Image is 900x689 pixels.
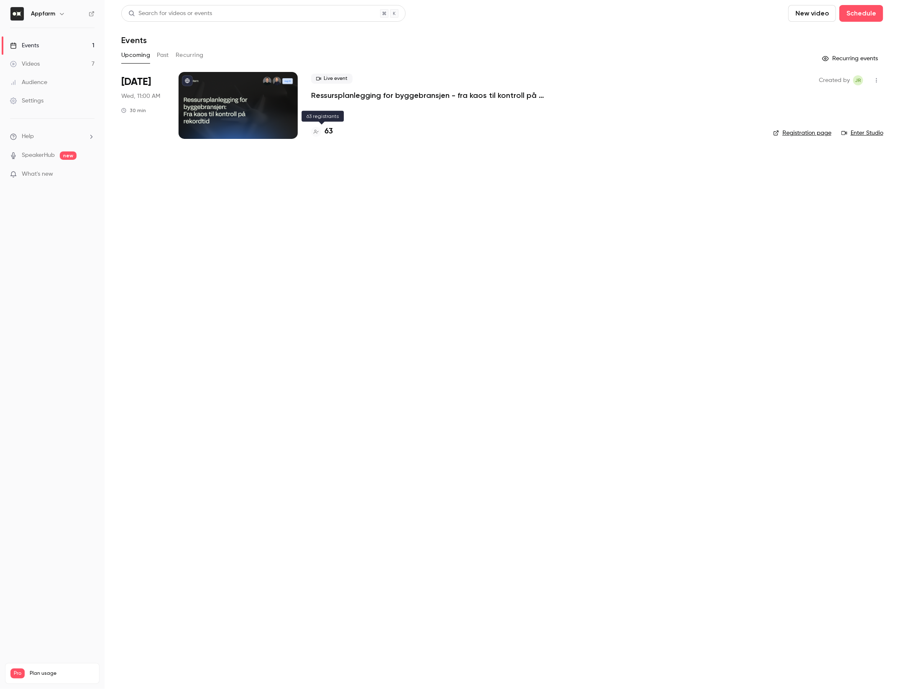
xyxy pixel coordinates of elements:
[10,97,43,105] div: Settings
[30,670,94,677] span: Plan usage
[855,75,862,85] span: JR
[311,90,562,100] a: Ressursplanlegging for byggebransjen - fra kaos til kontroll på rekordtid
[176,49,204,62] button: Recurring
[311,126,333,137] a: 63
[31,10,55,18] h6: Appfarm
[841,129,883,137] a: Enter Studio
[853,75,863,85] span: Julie Remen
[121,72,165,139] div: Aug 20 Wed, 11:00 AM (Europe/Oslo)
[121,107,146,114] div: 30 min
[60,151,77,160] span: new
[121,75,151,89] span: [DATE]
[121,35,147,45] h1: Events
[819,75,850,85] span: Created by
[311,74,353,84] span: Live event
[121,92,160,100] span: Wed, 11:00 AM
[22,170,53,179] span: What's new
[10,7,24,20] img: Appfarm
[10,78,47,87] div: Audience
[157,49,169,62] button: Past
[22,132,34,141] span: Help
[773,129,831,137] a: Registration page
[325,126,333,137] h4: 63
[84,171,95,178] iframe: Noticeable Trigger
[121,49,150,62] button: Upcoming
[788,5,836,22] button: New video
[10,132,95,141] li: help-dropdown-opener
[10,41,39,50] div: Events
[128,9,212,18] div: Search for videos or events
[22,151,55,160] a: SpeakerHub
[818,52,883,65] button: Recurring events
[10,669,25,679] span: Pro
[10,60,40,68] div: Videos
[839,5,883,22] button: Schedule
